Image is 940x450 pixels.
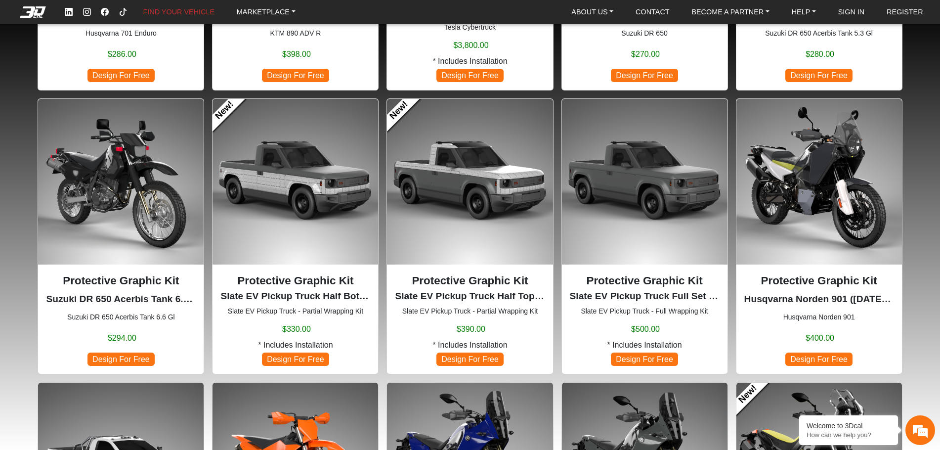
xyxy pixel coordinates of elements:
span: * Includes Installation [432,339,507,351]
div: Welcome to 3Dcal [807,422,891,430]
div: Articles [127,292,188,323]
span: Design For Free [436,353,504,366]
a: REGISTER [883,4,927,20]
a: FIND YOUR VEHICLE [139,4,218,20]
span: $500.00 [631,323,660,335]
a: New! [728,374,768,414]
span: $3,800.00 [453,40,488,51]
small: Husqvarna 701 Enduro [46,28,196,39]
p: Slate EV Pickup Truck Half Top Set (2026) [395,289,545,304]
img: DR 650Acerbis Tank 6.6 Gl1996-2024 [38,99,204,265]
p: Husqvarna Norden 901 (2021-2024) [744,292,894,307]
small: Slate EV Pickup Truck - Partial Wrapping Kit [395,306,545,316]
a: SIGN IN [834,4,869,20]
span: Design For Free [611,353,678,366]
p: Protective Graphic Kit [570,272,720,289]
p: Protective Graphic Kit [744,272,894,289]
textarea: Type your message and hit 'Enter' [5,258,188,292]
div: Chat with us now [66,52,181,65]
small: KTM 890 ADV R [220,28,370,39]
span: Design For Free [262,69,329,82]
span: Design For Free [611,69,678,82]
span: Design For Free [262,353,329,366]
span: $286.00 [108,48,136,60]
span: Design For Free [436,69,504,82]
small: Suzuki DR 650 [570,28,720,39]
small: Slate EV Pickup Truck - Partial Wrapping Kit [220,306,370,316]
a: HELP [788,4,820,20]
img: Norden 901null2021-2024 [736,99,902,265]
div: Slate EV Pickup Truck - Full Wrapping Kit [561,98,728,374]
div: Husqvarna Norden 901 [736,98,902,374]
a: New! [205,90,245,131]
span: $280.00 [806,48,834,60]
small: Slate EV Pickup Truck - Full Wrapping Kit [570,306,720,316]
span: $398.00 [282,48,311,60]
div: Slate EV Pickup Truck - Partial Wrapping Kit [212,98,379,374]
span: Design For Free [87,69,155,82]
img: EV Pickup TruckHalf Top Set2026 [387,99,553,265]
span: * Includes Installation [258,339,333,351]
img: EV Pickup TruckHalf Bottom Set2026 [213,99,378,265]
span: $390.00 [457,323,485,335]
p: How can we help you? [807,431,891,439]
span: $400.00 [806,332,834,344]
div: Navigation go back [11,51,26,66]
div: FAQs [66,292,128,323]
a: CONTACT [632,4,673,20]
span: Design For Free [87,353,155,366]
p: Protective Graphic Kit [220,272,370,289]
a: ABOUT US [567,4,617,20]
span: Design For Free [785,69,853,82]
div: Suzuki DR 650 Acerbis Tank 6.6 Gl [38,98,204,374]
span: $294.00 [108,332,136,344]
small: Suzuki DR 650 Acerbis Tank 6.6 Gl [46,312,196,322]
span: * Includes Installation [432,55,507,67]
span: Conversation [5,310,66,316]
small: Husqvarna Norden 901 [744,312,894,322]
span: $270.00 [631,48,660,60]
img: EV Pickup Truck Full Set2026 [562,99,727,265]
a: New! [379,90,419,131]
span: $330.00 [282,323,311,335]
span: * Includes Installation [607,339,682,351]
p: Protective Graphic Kit [46,272,196,289]
small: Tesla Cybertruck [395,22,545,33]
div: Minimize live chat window [162,5,186,29]
div: Slate EV Pickup Truck - Partial Wrapping Kit [386,98,553,374]
small: Suzuki DR 650 Acerbis Tank 5.3 Gl [744,28,894,39]
span: We're online! [57,116,136,210]
p: Slate EV Pickup Truck Half Bottom Set (2026) [220,289,370,304]
p: Suzuki DR 650 Acerbis Tank 6.6 Gl (1996-2024) [46,292,196,307]
span: Design For Free [785,353,853,366]
a: MARKETPLACE [233,4,299,20]
a: BECOME A PARTNER [687,4,773,20]
p: Protective Graphic Kit [395,272,545,289]
p: Slate EV Pickup Truck Full Set (2026) [570,289,720,304]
